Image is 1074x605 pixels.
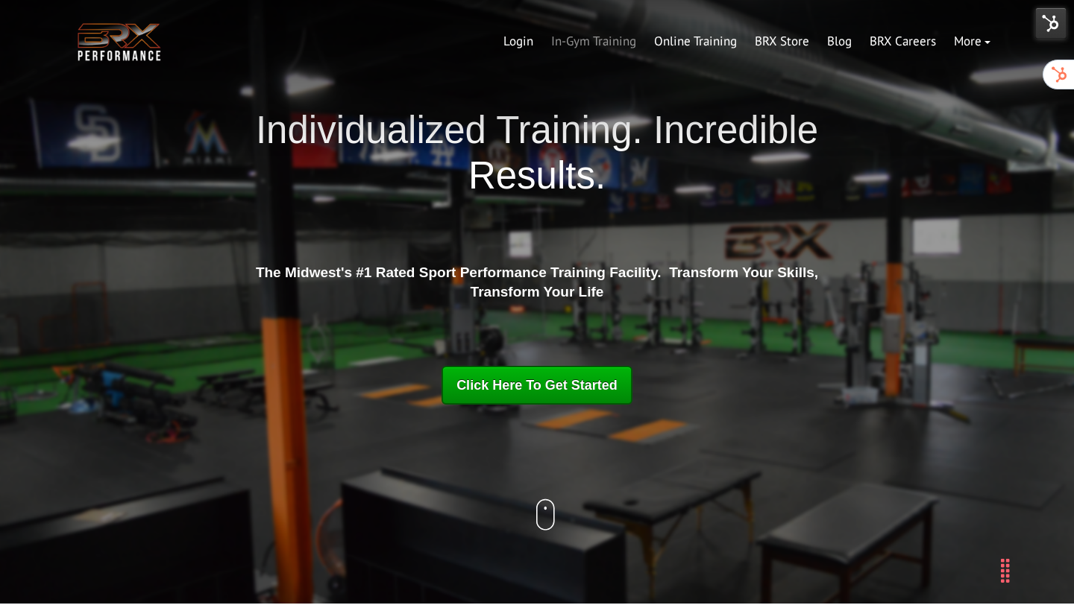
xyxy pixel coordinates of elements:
[645,24,746,60] a: Online Training
[854,444,1074,605] iframe: Chat Widget
[993,548,1017,593] div: Drag
[1035,7,1067,39] img: HubSpot Tools Menu Toggle
[250,107,824,244] h1: Individualized Training. Incredible Results.
[746,24,818,60] a: BRX Store
[818,24,861,60] a: Blog
[494,24,542,60] a: Login
[945,24,999,60] a: More
[494,24,999,60] div: Navigation Menu
[442,366,632,405] a: Click Here To Get Started
[256,265,818,300] strong: The Midwest's #1 Rated Sport Performance Training Facility. Transform Your Skills, Transform Your...
[456,378,618,393] span: Click Here To Get Started
[861,24,945,60] a: BRX Careers
[75,19,164,65] img: BRX Transparent Logo-2
[542,24,645,60] a: In-Gym Training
